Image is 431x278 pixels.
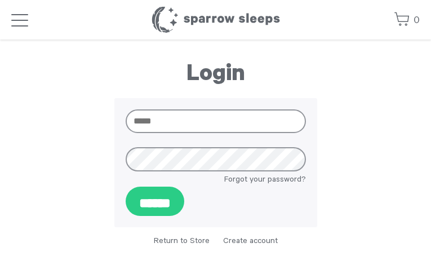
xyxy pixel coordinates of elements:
h1: Login [114,62,317,90]
a: Return to Store [154,237,210,246]
a: Forgot your password? [224,174,306,187]
a: Create account [223,237,278,246]
h1: Sparrow Sleeps [151,6,281,34]
a: 0 [394,8,420,33]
